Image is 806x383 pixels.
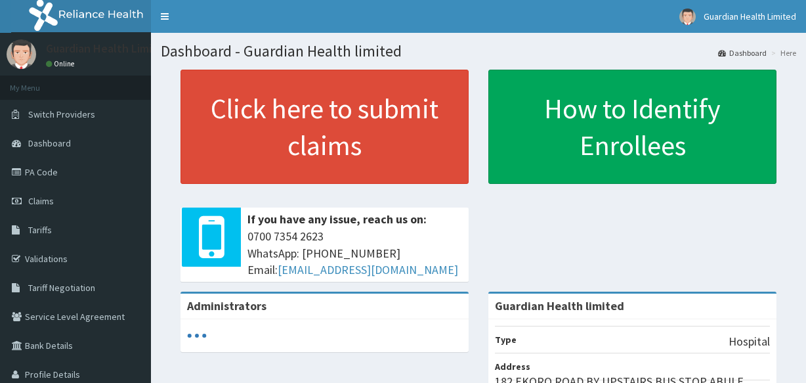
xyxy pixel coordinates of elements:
[46,59,77,68] a: Online
[28,108,95,120] span: Switch Providers
[704,11,796,22] span: Guardian Health Limited
[187,298,266,313] b: Administrators
[488,70,776,184] a: How to Identify Enrollees
[187,326,207,346] svg: audio-loading
[495,361,530,372] b: Address
[679,9,696,25] img: User Image
[7,39,36,69] img: User Image
[28,282,95,294] span: Tariff Negotiation
[495,298,624,313] strong: Guardian Health limited
[28,195,54,207] span: Claims
[495,334,517,346] b: Type
[46,43,170,55] p: Guardian Health Limited
[247,212,427,227] b: If you have any issue, reach us on:
[278,262,458,277] a: [EMAIL_ADDRESS][DOMAIN_NAME]
[180,70,469,184] a: Click here to submit claims
[247,228,462,279] span: 0700 7354 2623 WhatsApp: [PHONE_NUMBER] Email:
[28,137,71,149] span: Dashboard
[718,47,767,58] a: Dashboard
[768,47,796,58] li: Here
[28,224,52,236] span: Tariffs
[729,333,770,350] p: Hospital
[161,43,796,60] h1: Dashboard - Guardian Health limited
